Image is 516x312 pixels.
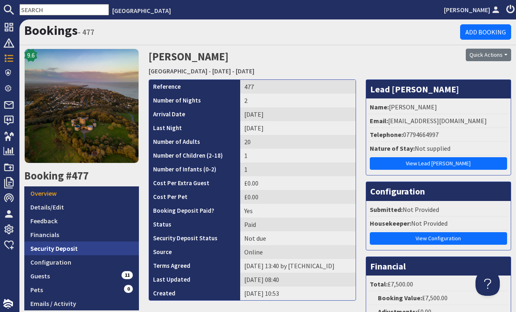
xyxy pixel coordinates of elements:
[240,176,356,190] td: £0.00
[370,280,388,288] strong: Total:
[460,24,511,40] a: Add Booking
[149,231,240,245] th: Security Deposit Status
[149,94,240,107] th: Number of Nights
[368,100,509,114] li: [PERSON_NAME]
[24,269,139,283] a: Guests11
[240,107,356,121] td: [DATE]
[149,149,240,162] th: Number of Children (2-18)
[149,218,240,231] th: Status
[370,130,403,139] strong: Telephone:
[149,67,207,75] a: [GEOGRAPHIC_DATA]
[366,257,511,276] h3: Financial
[240,204,356,218] td: Yes
[24,283,139,297] a: Pets0
[24,241,139,255] a: Security Deposit
[370,117,388,125] strong: Email:
[149,80,240,94] th: Reference
[370,205,403,214] strong: Submitted:
[240,231,356,245] td: Not due
[240,218,356,231] td: Paid
[209,67,211,75] span: -
[124,285,133,293] span: 0
[24,255,139,269] a: Configuration
[370,219,411,227] strong: Housekeeper:
[24,49,139,163] img: Walton Castle's icon
[24,214,139,228] a: Feedback
[368,203,509,217] li: Not Provided
[466,49,511,61] button: Quick Actions
[24,186,139,200] a: Overview
[370,232,507,245] a: View Configuration
[149,204,240,218] th: Booking Deposit Paid?
[240,162,356,176] td: 1
[240,149,356,162] td: 1
[149,162,240,176] th: Number of Infants (0-2)
[149,245,240,259] th: Source
[370,103,389,111] strong: Name:
[212,67,254,75] a: [DATE] - [DATE]
[240,121,356,135] td: [DATE]
[24,22,78,38] a: Bookings
[366,182,511,201] h3: Configuration
[149,107,240,121] th: Arrival Date
[27,50,35,60] span: 9.6
[112,6,171,15] a: [GEOGRAPHIC_DATA]
[368,114,509,128] li: [EMAIL_ADDRESS][DOMAIN_NAME]
[149,121,240,135] th: Last Night
[368,142,509,156] li: Not supplied
[78,27,94,37] small: - 477
[149,49,387,77] h2: [PERSON_NAME]
[368,128,509,142] li: 07794664997
[240,245,356,259] td: Online
[240,259,356,273] td: [DATE] 13:40 by [TECHNICAL_ID]
[24,200,139,214] a: Details/Edit
[370,157,507,170] a: View Lead [PERSON_NAME]
[24,49,139,169] a: 9.6
[24,228,139,241] a: Financials
[240,273,356,286] td: [DATE] 08:40
[378,294,422,302] strong: Booking Value:
[240,286,356,300] td: [DATE] 10:53
[3,299,13,309] img: staytech_i_w-64f4e8e9ee0a9c174fd5317b4b171b261742d2d393467e5bdba4413f4f884c10.svg
[475,271,500,296] iframe: Toggle Customer Support
[368,291,509,305] li: £7,500.00
[366,80,511,98] h3: Lead [PERSON_NAME]
[370,144,415,152] strong: Nature of Stay:
[149,176,240,190] th: Cost Per Extra Guest
[368,278,509,291] li: £7,500.00
[444,5,501,15] a: [PERSON_NAME]
[122,271,133,279] span: 11
[19,4,109,15] input: SEARCH
[24,297,139,310] a: Emails / Activity
[149,259,240,273] th: Terms Agreed
[240,94,356,107] td: 2
[240,135,356,149] td: 20
[149,286,240,300] th: Created
[368,217,509,231] li: Not Provided
[149,190,240,204] th: Cost Per Pet
[24,169,139,182] h2: Booking #477
[149,135,240,149] th: Number of Adults
[240,190,356,204] td: £0.00
[149,273,240,286] th: Last Updated
[240,80,356,94] td: 477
